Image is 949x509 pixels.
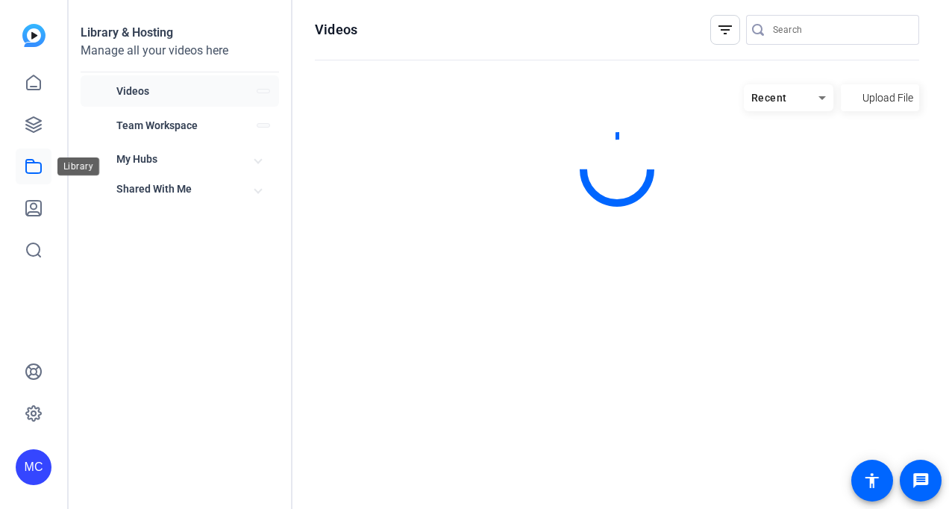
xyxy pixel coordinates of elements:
span: Shared With Me [116,181,255,197]
span: Recent [751,92,787,104]
mat-icon: accessibility [863,472,881,490]
h1: Videos [315,21,357,39]
div: MC [16,449,51,485]
img: blue-gradient.svg [22,24,46,47]
span: My Hubs [116,152,222,167]
span: Team Workspace [116,118,257,133]
mat-icon: message [912,472,930,490]
div: Manage all your videos here [81,42,279,60]
div: Library & Hosting [81,24,279,42]
mat-expansion-panel-header: My Hubs [81,144,279,174]
mat-expansion-panel-header: Shared With Me [81,174,279,204]
span: Upload File [862,90,913,106]
button: Upload File [841,84,919,111]
div: Library [57,157,99,175]
span: Videos [116,84,257,99]
mat-icon: filter_list [716,21,734,39]
input: Search [773,21,907,39]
